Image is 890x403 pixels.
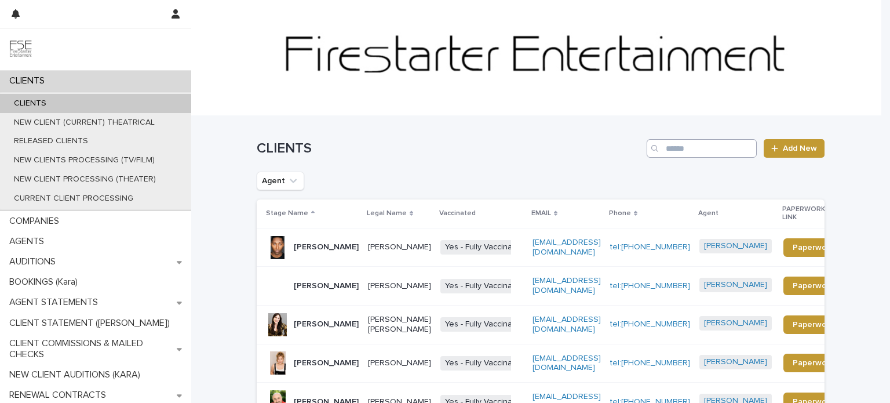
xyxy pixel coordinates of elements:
[609,207,631,220] p: Phone
[294,281,359,291] p: [PERSON_NAME]
[782,203,837,224] p: PAPERWORK LINK
[5,216,68,227] p: COMPANIES
[5,75,54,86] p: CLIENTS
[532,277,601,295] a: [EMAIL_ADDRESS][DOMAIN_NAME]
[610,282,690,290] a: tel:[PHONE_NUMBER]
[793,321,834,329] span: Paperwork
[793,282,834,290] span: Paperwork
[5,277,87,288] p: BOOKINGS (Kara)
[5,136,97,146] p: RELEASED CLIENTS
[5,175,165,184] p: NEW CLIENT PROCESSING (THEATER)
[367,207,407,220] p: Legal Name
[531,207,551,220] p: EMAIL
[257,344,862,383] tr: [PERSON_NAME][PERSON_NAME]Yes - Fully Vaccinated[EMAIL_ADDRESS][DOMAIN_NAME]tel:[PHONE_NUMBER][PE...
[783,238,843,257] a: Paperwork
[368,315,431,335] p: [PERSON_NAME] [PERSON_NAME]
[257,228,862,267] tr: [PERSON_NAME][PERSON_NAME]Yes - Fully Vaccinated[EMAIL_ADDRESS][DOMAIN_NAME]tel:[PHONE_NUMBER][PE...
[783,315,843,334] a: Paperwork
[5,318,179,329] p: CLIENT STATEMENT ([PERSON_NAME])
[532,238,601,256] a: [EMAIL_ADDRESS][DOMAIN_NAME]
[440,279,529,293] span: Yes - Fully Vaccinated
[610,243,690,251] a: tel:[PHONE_NUMBER]
[532,315,601,333] a: [EMAIL_ADDRESS][DOMAIN_NAME]
[257,172,304,190] button: Agent
[5,118,164,128] p: NEW CLIENT (CURRENT) THEATRICAL
[704,280,767,290] a: [PERSON_NAME]
[783,354,843,372] a: Paperwork
[5,194,143,204] p: CURRENT CLIENT PROCESSING
[5,155,164,165] p: NEW CLIENTS PROCESSING (TV/FILM)
[440,317,529,332] span: Yes - Fully Vaccinated
[266,207,308,220] p: Stage Name
[704,241,767,251] a: [PERSON_NAME]
[294,320,359,329] p: [PERSON_NAME]
[5,99,56,108] p: CLIENTS
[257,140,642,157] h1: CLIENTS
[5,369,149,380] p: NEW CLIENT AUDITIONS (KARA)
[793,359,834,367] span: Paperwork
[440,240,529,255] span: Yes - Fully Vaccinated
[783,144,817,153] span: Add New
[5,297,107,308] p: AGENT STATEMENTS
[257,305,862,344] tr: [PERSON_NAME][PERSON_NAME] [PERSON_NAME]Yes - Fully Vaccinated[EMAIL_ADDRESS][DOMAIN_NAME]tel:[PH...
[439,207,476,220] p: Vaccinated
[610,320,690,328] a: tel:[PHONE_NUMBER]
[764,139,825,158] a: Add New
[5,338,177,360] p: CLIENT COMMISSIONS & MAILED CHECKS
[610,359,690,367] a: tel:[PHONE_NUMBER]
[532,354,601,372] a: [EMAIL_ADDRESS][DOMAIN_NAME]
[257,267,862,306] tr: [PERSON_NAME][PERSON_NAME]Yes - Fully Vaccinated[EMAIL_ADDRESS][DOMAIN_NAME]tel:[PHONE_NUMBER][PE...
[368,281,431,291] p: [PERSON_NAME]
[294,242,359,252] p: [PERSON_NAME]
[704,318,767,328] a: [PERSON_NAME]
[5,390,115,401] p: RENEWAL CONTRACTS
[793,244,834,252] span: Paperwork
[368,358,431,368] p: [PERSON_NAME]
[5,256,65,267] p: AUDITIONS
[698,207,718,220] p: Agent
[9,38,32,61] img: 9JgRvJ3ETPGCJDhvPVA5
[368,242,431,252] p: [PERSON_NAME]
[647,139,757,158] input: Search
[294,358,359,368] p: [PERSON_NAME]
[783,277,843,295] a: Paperwork
[440,356,529,371] span: Yes - Fully Vaccinated
[704,357,767,367] a: [PERSON_NAME]
[5,236,53,247] p: AGENTS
